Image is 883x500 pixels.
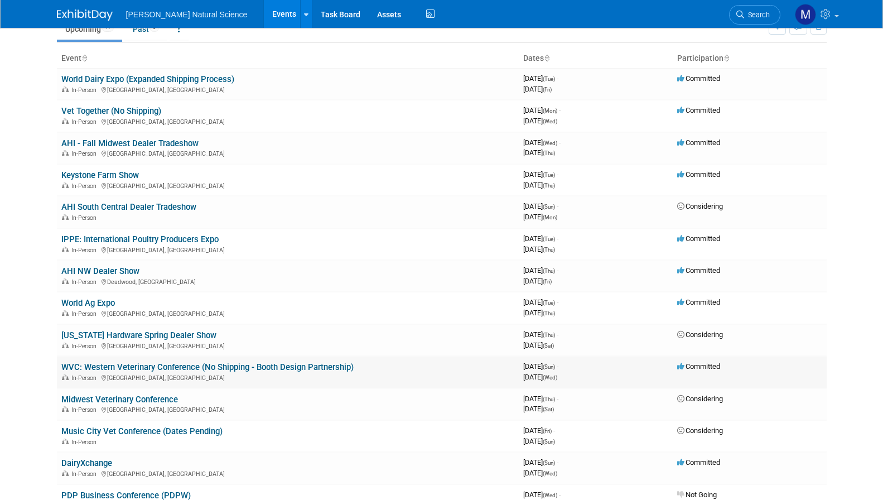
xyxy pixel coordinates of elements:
[543,278,552,285] span: (Fri)
[543,470,557,477] span: (Wed)
[557,266,558,275] span: -
[71,439,100,446] span: In-Person
[62,86,69,92] img: In-Person Event
[523,234,558,243] span: [DATE]
[543,204,555,210] span: (Sun)
[543,332,555,338] span: (Thu)
[523,426,555,435] span: [DATE]
[544,54,549,62] a: Sort by Start Date
[81,54,87,62] a: Sort by Event Name
[61,266,139,276] a: AHI NW Dealer Show
[62,439,69,444] img: In-Person Event
[543,76,555,82] span: (Tue)
[523,298,558,306] span: [DATE]
[557,170,558,179] span: -
[57,9,113,21] img: ExhibitDay
[61,106,161,116] a: Vet Together (No Shipping)
[61,362,354,372] a: WVC: Western Veterinary Conference (No Shipping - Booth Design Partnership)
[523,373,557,381] span: [DATE]
[677,74,720,83] span: Committed
[61,181,514,190] div: [GEOGRAPHIC_DATA], [GEOGRAPHIC_DATA]
[557,362,558,371] span: -
[523,309,555,317] span: [DATE]
[523,138,561,147] span: [DATE]
[677,138,720,147] span: Committed
[523,405,554,413] span: [DATE]
[795,4,816,25] img: Meggie Asche
[543,150,555,156] span: (Thu)
[543,108,557,114] span: (Mon)
[62,406,69,412] img: In-Person Event
[71,86,100,94] span: In-Person
[543,86,552,93] span: (Fri)
[61,395,178,405] a: Midwest Veterinary Conference
[523,330,558,339] span: [DATE]
[744,11,770,19] span: Search
[557,74,558,83] span: -
[677,458,720,467] span: Committed
[61,138,199,148] a: AHI - Fall Midwest Dealer Tradeshow
[677,202,723,210] span: Considering
[61,426,223,436] a: Music City Vet Conference (Dates Pending)
[523,458,558,467] span: [DATE]
[523,202,558,210] span: [DATE]
[61,330,216,340] a: [US_STATE] Hardware Spring Dealer Show
[61,277,514,286] div: Deadwood, [GEOGRAPHIC_DATA]
[543,300,555,306] span: (Tue)
[677,491,717,499] span: Not Going
[126,10,248,19] span: [PERSON_NAME] Natural Science
[677,234,720,243] span: Committed
[543,364,555,370] span: (Sun)
[61,170,139,180] a: Keystone Farm Show
[523,362,558,371] span: [DATE]
[543,374,557,381] span: (Wed)
[523,245,555,253] span: [DATE]
[543,310,555,316] span: (Thu)
[519,49,673,68] th: Dates
[71,310,100,318] span: In-Person
[61,74,234,84] a: World Dairy Expo (Expanded Shipping Process)
[543,172,555,178] span: (Tue)
[62,278,69,284] img: In-Person Event
[543,406,554,412] span: (Sat)
[61,245,514,254] div: [GEOGRAPHIC_DATA], [GEOGRAPHIC_DATA]
[523,491,561,499] span: [DATE]
[523,106,561,114] span: [DATE]
[673,49,827,68] th: Participation
[523,74,558,83] span: [DATE]
[523,277,552,285] span: [DATE]
[523,117,557,125] span: [DATE]
[71,182,100,190] span: In-Person
[71,374,100,382] span: In-Person
[62,214,69,220] img: In-Person Event
[523,148,555,157] span: [DATE]
[62,247,69,252] img: In-Person Event
[523,213,557,221] span: [DATE]
[124,18,167,40] a: Past5
[71,278,100,286] span: In-Person
[543,428,552,434] span: (Fri)
[523,181,555,189] span: [DATE]
[557,330,558,339] span: -
[61,373,514,382] div: [GEOGRAPHIC_DATA], [GEOGRAPHIC_DATA]
[543,214,557,220] span: (Mon)
[557,395,558,403] span: -
[71,470,100,478] span: In-Person
[543,439,555,445] span: (Sun)
[62,374,69,380] img: In-Person Event
[553,426,555,435] span: -
[61,469,514,478] div: [GEOGRAPHIC_DATA], [GEOGRAPHIC_DATA]
[71,118,100,126] span: In-Person
[523,85,552,93] span: [DATE]
[71,214,100,222] span: In-Person
[71,247,100,254] span: In-Person
[677,395,723,403] span: Considering
[61,458,112,468] a: DairyXchange
[677,330,723,339] span: Considering
[557,234,558,243] span: -
[523,170,558,179] span: [DATE]
[62,470,69,476] img: In-Person Event
[677,170,720,179] span: Committed
[543,268,555,274] span: (Thu)
[523,437,555,445] span: [DATE]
